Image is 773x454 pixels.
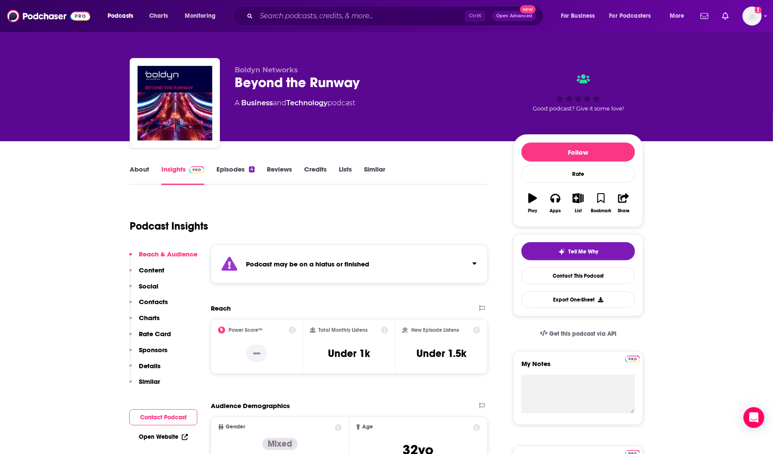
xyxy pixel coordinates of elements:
[744,407,764,428] div: Open Intercom Messenger
[416,347,466,360] h3: Under 1.5k
[144,9,173,23] a: Charts
[304,165,327,185] a: Credits
[604,9,664,23] button: open menu
[139,314,160,322] p: Charts
[697,9,712,23] a: Show notifications dropdown
[129,298,168,314] button: Contacts
[521,143,635,162] button: Follow
[521,165,635,183] div: Rate
[567,188,590,219] button: List
[544,188,567,219] button: Apps
[743,6,762,26] span: Logged in as WE_Broadcast
[129,330,171,346] button: Rate Card
[719,9,732,23] a: Show notifications dropdown
[591,208,611,214] div: Bookmark
[496,14,532,18] span: Open Advanced
[139,362,160,370] p: Details
[185,10,216,22] span: Monitoring
[149,10,168,22] span: Charts
[139,282,158,290] p: Social
[273,99,286,107] span: and
[129,377,160,393] button: Similar
[492,11,536,21] button: Open AdvancedNew
[256,9,465,23] input: Search podcasts, credits, & more...
[521,267,635,284] a: Contact This Podcast
[161,165,204,185] a: InsightsPodchaser Pro
[613,188,635,219] button: Share
[465,10,485,22] span: Ctrl K
[533,323,623,344] a: Get this podcast via API
[130,165,149,185] a: About
[625,354,640,363] a: Pro website
[555,9,606,23] button: open menu
[521,360,635,375] label: My Notes
[129,266,164,282] button: Content
[139,377,160,386] p: Similar
[7,8,90,24] img: Podchaser - Follow, Share and Rate Podcasts
[528,208,537,214] div: Play
[129,362,160,378] button: Details
[262,438,298,450] div: Mixed
[575,208,582,214] div: List
[129,409,197,425] button: Contact Podcast
[550,208,561,214] div: Apps
[211,245,488,283] section: Click to expand status details
[267,165,292,185] a: Reviews
[561,10,595,22] span: For Business
[590,188,612,219] button: Bookmark
[211,304,231,312] h2: Reach
[609,10,651,22] span: For Podcasters
[618,208,629,214] div: Share
[139,346,167,354] p: Sponsors
[520,5,536,13] span: New
[521,242,635,260] button: tell me why sparkleTell Me Why
[226,424,245,430] span: Gender
[189,166,204,173] img: Podchaser Pro
[241,6,552,26] div: Search podcasts, credits, & more...
[241,99,273,107] a: Business
[286,99,328,107] a: Technology
[513,66,643,120] div: Good podcast? Give it some love!
[139,250,197,258] p: Reach & Audience
[364,165,385,185] a: Similar
[139,330,171,338] p: Rate Card
[139,433,188,441] a: Open Website
[664,9,695,23] button: open menu
[670,10,685,22] span: More
[139,266,164,274] p: Content
[411,327,459,333] h2: New Episode Listens
[743,6,762,26] button: Show profile menu
[131,60,218,146] img: Beyond the Runway
[130,220,208,233] h1: Podcast Insights
[339,165,352,185] a: Lists
[521,291,635,308] button: Export One-Sheet
[569,248,599,255] span: Tell Me Why
[139,298,168,306] p: Contacts
[328,347,370,360] h3: Under 1k
[549,330,616,337] span: Get this podcast via API
[129,346,167,362] button: Sponsors
[249,166,255,172] div: 4
[129,250,197,266] button: Reach & Audience
[129,314,160,330] button: Charts
[179,9,227,23] button: open menu
[211,402,290,410] h2: Audience Demographics
[235,66,298,74] span: Boldyn Networks
[558,248,565,255] img: tell me why sparkle
[755,6,762,13] svg: Add a profile image
[246,260,369,268] strong: Podcast may be on a hiatus or finished
[533,105,624,112] span: Good podcast? Give it some love!
[129,282,158,298] button: Social
[743,6,762,26] img: User Profile
[229,327,262,333] h2: Power Score™
[235,98,355,108] div: A podcast
[625,356,640,363] img: Podchaser Pro
[102,9,144,23] button: open menu
[108,10,133,22] span: Podcasts
[216,165,255,185] a: Episodes4
[521,188,544,219] button: Play
[362,424,373,430] span: Age
[319,327,368,333] h2: Total Monthly Listens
